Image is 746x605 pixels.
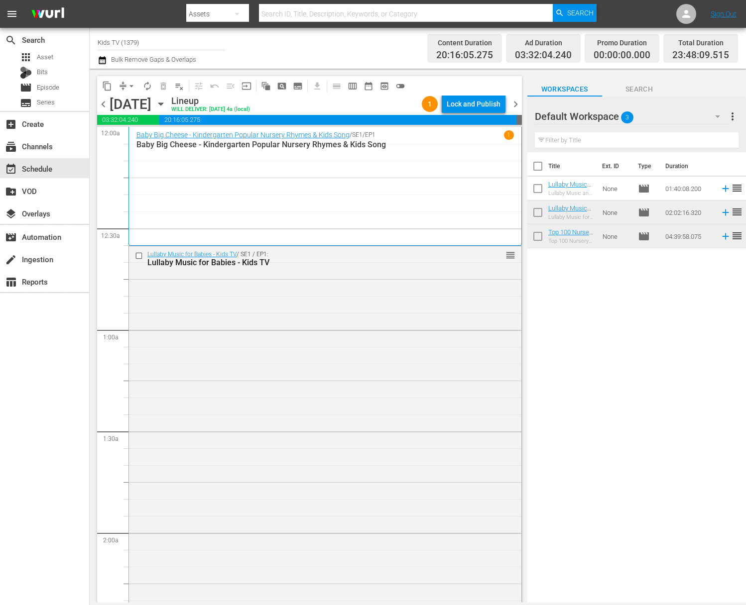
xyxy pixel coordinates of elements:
div: Default Workspace [535,102,730,130]
span: Update Metadata from Key Asset [239,78,254,94]
span: date_range_outlined [364,81,373,91]
span: Fill episodes with ad slates [223,78,239,94]
span: VOD [5,186,17,198]
span: toggle_off [395,81,405,91]
th: Duration [659,152,719,180]
span: Search [602,83,677,96]
a: Top 100 Nursery Rhymes - Kids TV [548,228,594,251]
p: SE1 / [352,131,365,138]
td: 04:39:58.075 [661,224,716,248]
span: Asset [20,51,32,63]
span: Workspaces [527,83,602,96]
div: / SE1 / EP1: [147,251,468,267]
span: Episode [638,183,650,195]
p: Baby Big Cheese - Kindergarten Popular Nursery Rhymes & Kids Song [136,140,514,149]
span: compress [118,81,128,91]
span: Episode [638,206,650,218]
span: 00:00:00.000 [594,50,650,61]
td: 02:02:16.320 [661,201,716,224]
img: ans4CAIJ8jUAAAAAAAAAAAAAAAAAAAAAAAAgQb4GAAAAAAAAAAAAAAAAAAAAAAAAJMjXAAAAAAAAAAAAAAAAAAAAAAAAgAT5G... [24,2,72,26]
span: 23:48:09.515 [672,50,729,61]
span: input [242,81,251,91]
span: Create Search Block [274,78,290,94]
button: more_vert [727,104,739,128]
span: 3 [621,107,633,128]
div: Lock and Publish [447,95,500,113]
span: arrow_drop_down [126,81,136,91]
button: Search [553,4,597,22]
span: Revert to Primary Episode [207,78,223,94]
span: Channels [5,141,17,153]
span: Download as CSV [306,76,325,96]
span: reorder [731,182,743,194]
div: [DATE] [110,96,151,112]
span: 03:32:04.240 [97,115,159,125]
a: Lullaby Music and Sweet Dreams for Kids [548,181,594,203]
span: Week Calendar View [345,78,361,94]
span: Episode [638,230,650,242]
span: 03:32:04.240 [515,50,572,61]
svg: Add to Schedule [720,207,731,218]
span: playlist_remove_outlined [174,81,184,91]
span: Ingestion [5,254,17,266]
p: 1 [507,131,510,138]
td: 01:40:08.200 [661,177,716,201]
span: Loop Content [139,78,155,94]
span: Customize Events [187,76,207,96]
button: reorder [505,250,515,260]
span: Month Calendar View [361,78,376,94]
span: 00:11:50.485 [517,115,522,125]
span: reorder [731,206,743,218]
span: Copy Lineup [99,78,115,94]
span: chevron_left [97,98,110,110]
span: subtitles_outlined [293,81,303,91]
div: Lullaby Music and Sweet Dreams for Kids [548,190,595,197]
span: reorder [505,250,515,261]
span: Create Series Block [290,78,306,94]
span: Bits [37,67,48,77]
th: Ext. ID [596,152,632,180]
span: Search [567,4,594,22]
div: Content Duration [436,36,493,50]
span: menu [6,8,18,20]
div: Total Duration [672,36,729,50]
span: Refresh All Search Blocks [254,76,274,96]
span: layers [5,208,17,220]
span: reorder [731,230,743,242]
div: Lineup [171,96,250,106]
span: 24 hours Lineup View is OFF [392,78,408,94]
span: 20:16:05.275 [436,50,493,61]
span: 1 [422,100,438,108]
span: Day Calendar View [325,76,345,96]
div: Lullaby Music for Babies - Kids TV [147,258,468,267]
a: Baby Big Cheese - Kindergarten Popular Nursery Rhymes & Kids Song [136,131,350,139]
p: EP1 [365,131,375,138]
td: None [599,177,634,201]
th: Type [632,152,659,180]
span: autorenew_outlined [142,81,152,91]
p: / [350,131,352,138]
span: 20:16:05.275 [159,115,516,125]
span: Select an event to delete [155,78,171,94]
div: Bits [20,67,32,79]
span: Series [20,97,32,109]
span: Bulk Remove Gaps & Overlaps [110,56,196,63]
span: auto_awesome_motion_outlined [261,81,271,91]
th: Title [548,152,597,180]
td: None [599,201,634,224]
svg: Add to Schedule [720,183,731,194]
span: content_copy [102,81,112,91]
svg: Add to Schedule [720,231,731,242]
button: Lock and Publish [442,95,505,113]
a: Lullaby Music for Babies - Kids TV [147,251,237,258]
span: Asset [37,52,53,62]
td: None [599,224,634,248]
span: pageview_outlined [277,81,287,91]
span: Reports [5,276,17,288]
span: Create [5,118,17,130]
span: Episode [20,82,32,94]
span: more_vert [727,110,739,122]
span: Remove Gaps & Overlaps [115,78,139,94]
div: Top 100 Nursery Rhymes - Kids TV [548,238,595,244]
span: calendar_view_week_outlined [348,81,358,91]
